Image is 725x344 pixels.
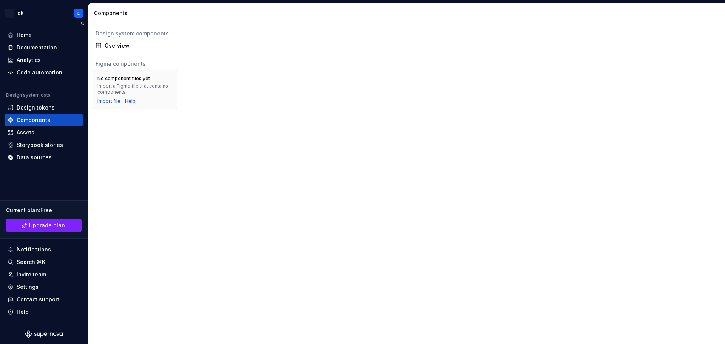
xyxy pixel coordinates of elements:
div: Storybook stories [17,141,63,149]
a: Storybook stories [5,139,83,151]
div: ok [17,9,24,17]
button: Collapse sidebar [77,18,88,28]
div: Design tokens [17,104,55,111]
button: .okL [2,5,86,21]
div: Home [17,31,32,39]
div: Invite team [17,271,46,278]
div: Help [17,308,29,316]
a: Settings [5,281,83,293]
div: Assets [17,129,34,136]
button: Search ⌘K [5,256,83,268]
div: Current plan : Free [6,207,82,214]
div: Design system components [96,30,174,37]
button: Contact support [5,293,83,305]
a: Invite team [5,268,83,281]
div: Overview [105,42,174,49]
div: Notifications [17,246,51,253]
a: Design tokens [5,102,83,114]
div: Data sources [17,154,52,161]
div: Search ⌘K [17,258,45,266]
div: Settings [17,283,39,291]
a: Data sources [5,151,83,164]
span: Upgrade plan [29,222,65,229]
div: Analytics [17,56,41,64]
div: Design system data [6,92,51,98]
a: Analytics [5,54,83,66]
button: Notifications [5,244,83,256]
div: Components [17,116,50,124]
a: Upgrade plan [6,219,82,232]
div: Contact support [17,296,59,303]
div: No component files yet [97,76,150,82]
div: Import a Figma file that contains components. [97,83,173,95]
button: Help [5,306,83,318]
div: Components [94,9,179,17]
div: Documentation [17,44,57,51]
svg: Supernova Logo [25,330,63,338]
a: Overview [93,40,177,52]
a: Components [5,114,83,126]
a: Home [5,29,83,41]
a: Assets [5,126,83,139]
a: Documentation [5,42,83,54]
div: L [77,10,80,16]
a: Code automation [5,66,83,79]
div: Code automation [17,69,62,76]
button: Import file [97,98,120,104]
div: Figma components [96,60,174,68]
a: Help [125,98,136,104]
div: . [5,9,14,18]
